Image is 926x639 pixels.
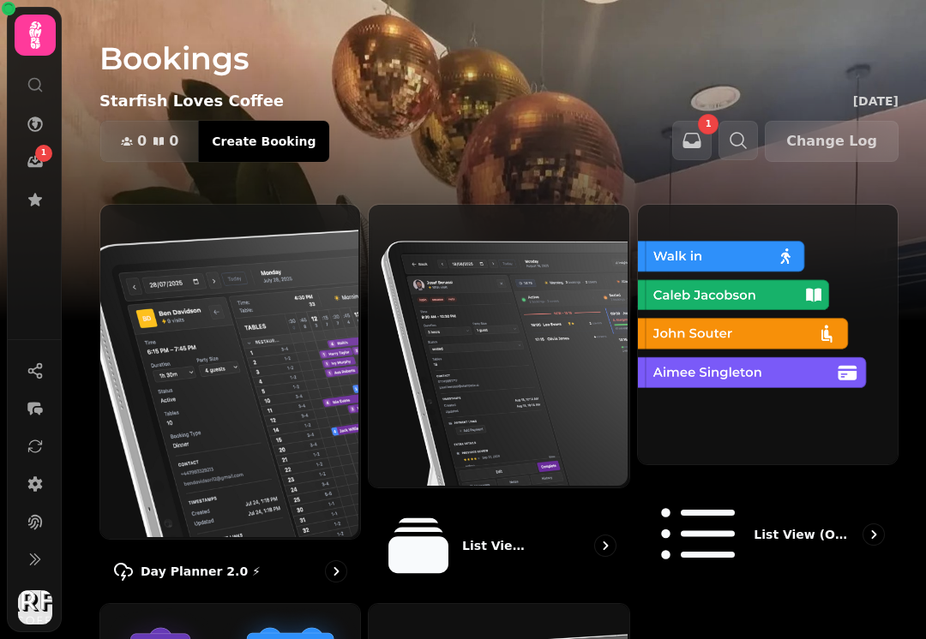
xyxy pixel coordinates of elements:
[169,134,178,148] span: 0
[212,135,316,147] span: Create Booking
[99,89,284,113] p: Starfish Loves Coffee
[99,203,358,537] img: Day Planner 2.0 ⚡
[141,563,261,580] p: Day Planner 2.0 ⚡
[100,121,199,162] button: 00
[636,203,896,463] img: List view (Old - going soon)
[137,134,147,148] span: 0
[754,526,847,543] p: List view (Old - going soon)
[853,93,899,110] p: [DATE]
[865,526,882,543] svg: go to
[41,147,46,159] span: 1
[18,590,52,624] img: User avatar
[765,121,899,162] button: Change Log
[198,121,329,162] button: Create Booking
[706,120,712,128] span: 1
[18,145,52,179] a: 1
[368,204,629,596] a: List View 2.0 ⚡ (New)List View 2.0 ⚡ (New)
[367,203,627,486] img: List View 2.0 ⚡ (New)
[99,204,361,596] a: Day Planner 2.0 ⚡Day Planner 2.0 ⚡
[597,537,614,554] svg: go to
[637,204,899,596] a: List view (Old - going soon)List view (Old - going soon)
[462,537,532,554] p: List View 2.0 ⚡ (New)
[328,563,345,580] svg: go to
[786,134,877,148] span: Change Log
[15,590,56,624] button: User avatar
